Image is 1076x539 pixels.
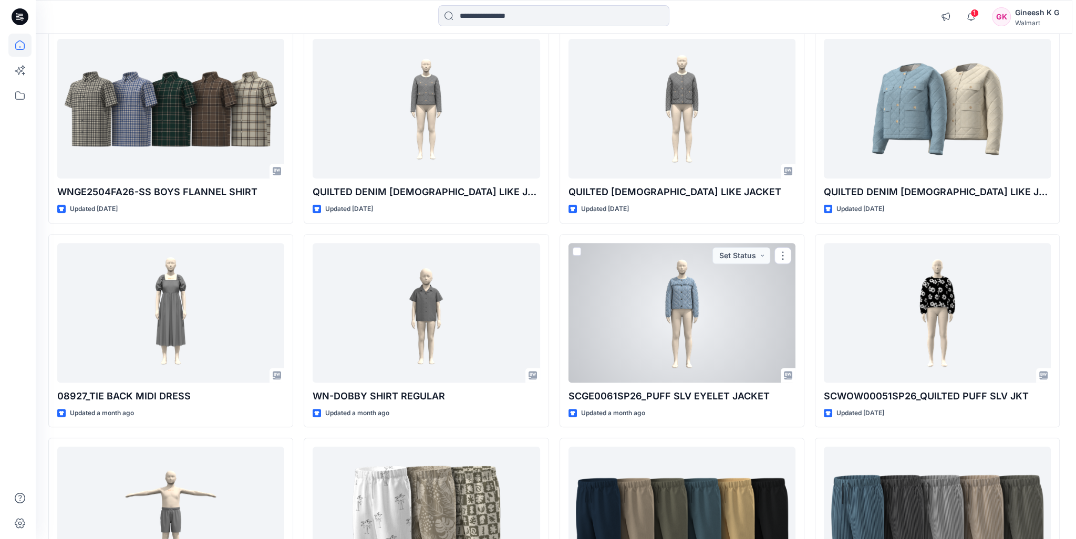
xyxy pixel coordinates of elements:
p: WN-DOBBY SHIRT REGULAR [308,389,535,404]
p: QUILTED DENIM [DEMOGRAPHIC_DATA] LIKE JACKET [308,185,535,199]
a: WN-DOBBY SHIRT REGULAR [308,243,535,383]
p: QUILTED DENIM [DEMOGRAPHIC_DATA] LIKE JACKET [820,185,1047,199]
a: QUILTED LADY LIKE JACKET [564,39,791,178]
div: Gineesh K G [1011,6,1055,19]
p: WNGE2504FA26-SS BOYS FLANNEL SHIRT [53,185,280,199]
p: 08927_TIE BACK MIDI DRESS [53,389,280,404]
a: 08927_TIE BACK MIDI DRESS [53,243,280,383]
a: QUILTED DENIM LADY LIKE JACKET [308,39,535,178]
p: Updated [DATE] [321,204,369,215]
p: Updated a month ago [66,408,130,419]
p: Updated a month ago [321,408,385,419]
p: QUILTED [DEMOGRAPHIC_DATA] LIKE JACKET [564,185,791,199]
p: SCGE0061SP26_PUFF SLV EYELET JACKET [564,389,791,404]
p: Updated [DATE] [832,204,880,215]
a: SCGE0061SP26_PUFF SLV EYELET JACKET [564,243,791,383]
a: QUILTED DENIM LADY LIKE JACKET [820,39,1047,178]
p: Updated [DATE] [832,408,880,419]
div: GK [988,7,1007,26]
span: 1 [966,9,975,17]
p: Updated a month ago [577,408,641,419]
p: Updated [DATE] [66,204,113,215]
div: Walmart [1011,19,1055,27]
a: WNGE2504FA26-SS BOYS FLANNEL SHIRT [53,39,280,178]
a: SCWOW00051SP26_QUILTED PUFF SLV JKT [820,243,1047,383]
p: Updated [DATE] [577,204,625,215]
p: SCWOW00051SP26_QUILTED PUFF SLV JKT [820,389,1047,404]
